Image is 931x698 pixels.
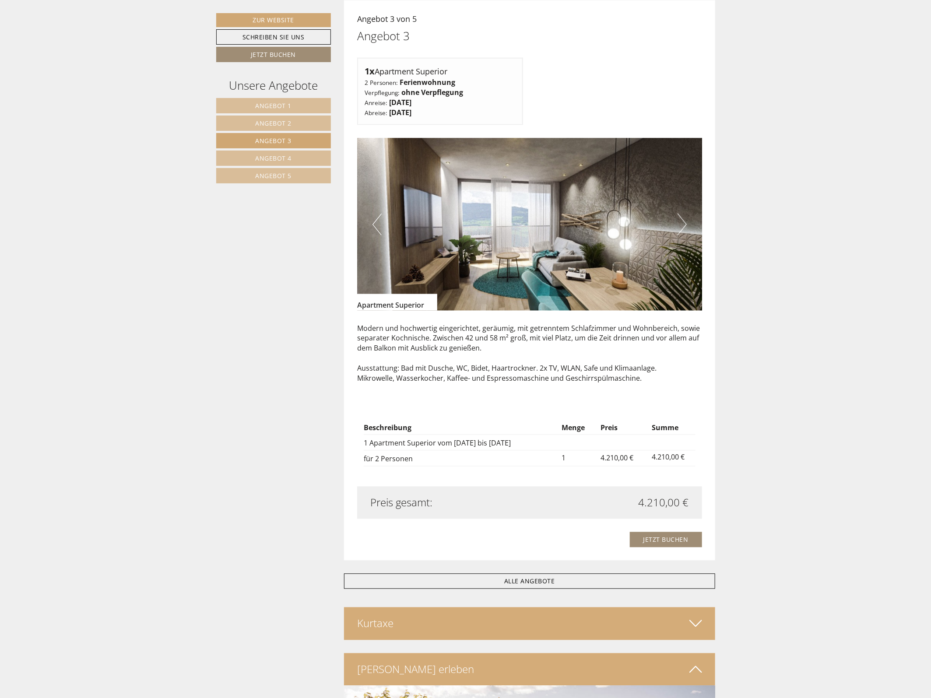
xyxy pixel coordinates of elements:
[639,495,689,510] span: 4.210,00 €
[255,102,292,110] span: Angebot 1
[365,98,387,107] small: Anreise:
[401,88,463,97] b: ohne Verpflegung
[558,451,597,467] td: 1
[365,78,398,87] small: 2 Personen:
[344,607,715,640] div: Kurtaxe
[344,574,715,589] a: ALLE ANGEBOTE
[357,28,410,44] div: Angebot 3
[601,453,633,463] span: 4.210,00 €
[372,214,382,235] button: Previous
[344,653,715,686] div: [PERSON_NAME] erleben
[255,154,292,162] span: Angebot 4
[364,421,558,435] th: Beschreibung
[365,65,516,78] div: Apartment Superior
[255,119,292,127] span: Angebot 2
[630,532,702,547] a: Jetzt buchen
[597,421,648,435] th: Preis
[357,14,417,24] span: Angebot 3 von 5
[365,109,387,117] small: Abreise:
[648,451,695,467] td: 4.210,00 €
[389,108,411,117] b: [DATE]
[216,13,331,27] a: Zur Website
[216,47,331,62] a: Jetzt buchen
[400,77,455,87] b: Ferienwohnung
[357,138,702,311] img: image
[364,451,558,467] td: für 2 Personen
[558,421,597,435] th: Menge
[255,172,292,180] span: Angebot 5
[389,98,411,107] b: [DATE]
[364,435,558,451] td: 1 Apartment Superior vom [DATE] bis [DATE]
[357,294,437,311] div: Apartment Superior
[216,29,331,45] a: Schreiben Sie uns
[648,421,695,435] th: Summe
[365,88,400,97] small: Verpflegung:
[357,324,702,384] p: Modern und hochwertig eingerichtet, geräumig, mit getrenntem Schlafzimmer und Wohnbereich, sowie ...
[678,214,687,235] button: Next
[255,137,292,145] span: Angebot 3
[365,65,375,77] b: 1x
[216,77,331,94] div: Unsere Angebote
[364,495,530,510] div: Preis gesamt:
